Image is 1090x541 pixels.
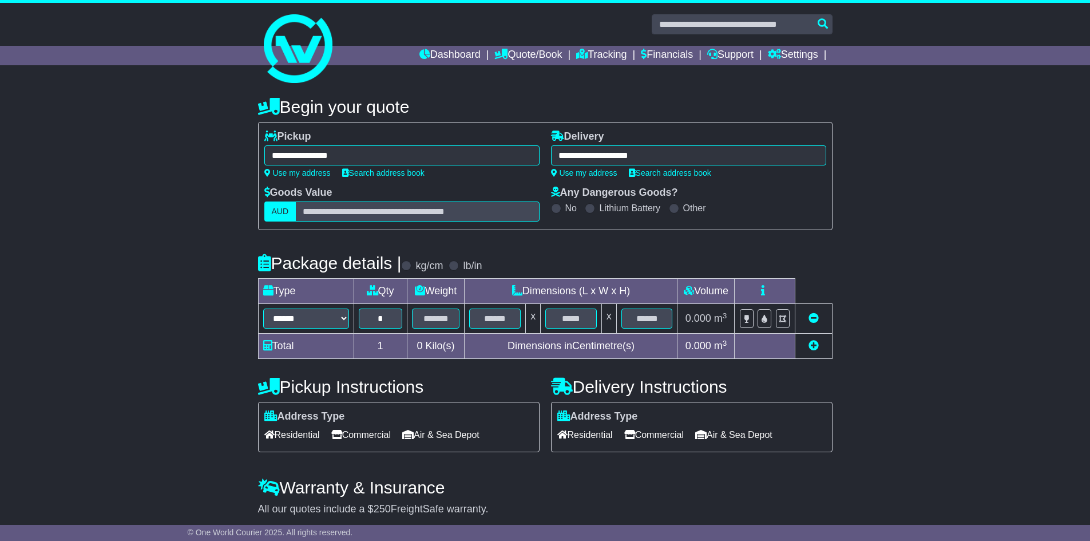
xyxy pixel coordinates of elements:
h4: Package details | [258,254,402,273]
td: Kilo(s) [407,334,465,359]
span: Commercial [624,426,684,444]
a: Dashboard [419,46,481,65]
a: Add new item [808,340,819,352]
td: Volume [677,279,735,304]
td: Dimensions (L x W x H) [465,279,677,304]
a: Use my address [264,168,331,177]
label: Any Dangerous Goods? [551,187,678,199]
span: Air & Sea Depot [695,426,772,444]
span: Residential [264,426,320,444]
a: Tracking [576,46,627,65]
label: Other [683,203,706,214]
a: Search address book [629,168,711,177]
h4: Warranty & Insurance [258,478,833,497]
label: No [565,203,577,214]
td: Total [258,334,354,359]
a: Remove this item [808,313,819,324]
td: x [601,304,616,334]
h4: Begin your quote [258,97,833,116]
label: Pickup [264,131,311,143]
span: m [714,340,727,352]
label: Lithium Battery [599,203,660,214]
sup: 3 [723,339,727,347]
td: x [526,304,541,334]
a: Settings [768,46,818,65]
label: AUD [264,202,296,222]
sup: 3 [723,311,727,320]
td: Dimensions in Centimetre(s) [465,334,677,359]
div: All our quotes include a $ FreightSafe warranty. [258,503,833,516]
span: Air & Sea Depot [402,426,479,444]
label: Address Type [264,410,345,423]
span: Residential [557,426,613,444]
label: kg/cm [415,260,443,273]
label: Address Type [557,410,638,423]
td: Qty [354,279,407,304]
a: Search address book [342,168,425,177]
h4: Pickup Instructions [258,377,540,396]
span: 0.000 [685,313,711,324]
span: Commercial [331,426,391,444]
label: Goods Value [264,187,332,199]
a: Use my address [551,168,617,177]
td: Type [258,279,354,304]
span: © One World Courier 2025. All rights reserved. [188,528,353,537]
span: m [714,313,727,324]
span: 0.000 [685,340,711,352]
span: 250 [374,503,391,515]
label: Delivery [551,131,604,143]
a: Financials [641,46,693,65]
span: 0 [417,340,422,352]
h4: Delivery Instructions [551,377,833,396]
label: lb/in [463,260,482,273]
td: Weight [407,279,465,304]
a: Quote/Book [494,46,562,65]
a: Support [707,46,754,65]
td: 1 [354,334,407,359]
